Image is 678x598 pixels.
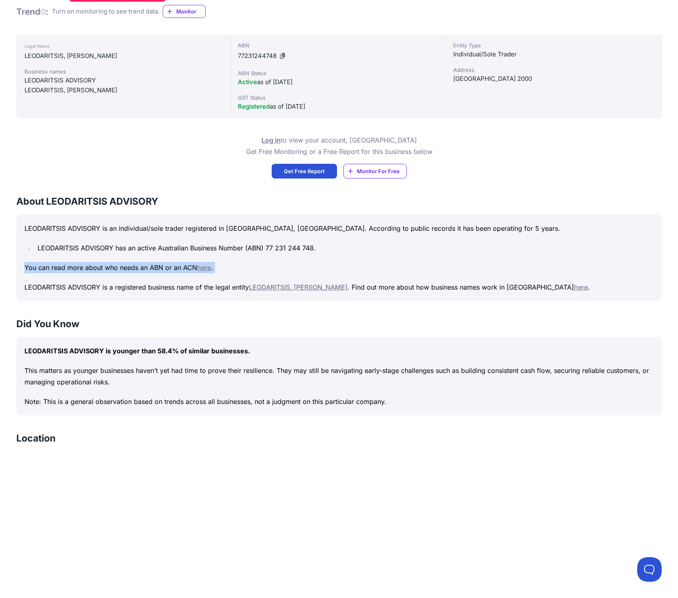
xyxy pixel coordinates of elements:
[35,242,654,254] li: LEODARITSIS ADVISORY has an active Australian Business Number (ABN) 77 231 244 748.
[574,283,588,291] a: here
[24,67,223,76] div: Business names
[453,66,655,74] div: Address
[24,262,654,273] p: You can read more about who needs an ABN or an ACN .
[246,134,432,157] p: to view your account, [GEOGRAPHIC_DATA] Get Free Monitoring or a Free Report for this business below
[343,164,407,179] a: Monitor For Free
[238,94,439,102] div: GST Status
[163,5,206,18] a: Monitor
[238,41,439,49] div: ABN
[176,7,205,16] span: Monitor
[453,41,655,49] div: Entity Type
[24,41,223,51] div: Legal Name
[453,49,655,59] div: Individual/Sole Trader
[52,7,160,16] div: Turn on monitoring to see trend data.
[16,195,662,208] h3: About LEODARITSIS ADVISORY
[24,365,654,388] p: This matters as younger businesses haven’t yet had time to prove their resilience. They may still...
[261,136,281,144] a: Log in
[238,102,439,112] div: as of [DATE]
[16,6,49,17] h1: Trend :
[24,281,654,293] p: LEODARITSIS ADVISORY is a registered business name of the legal entity . Find out more about how ...
[238,69,439,77] div: ABN Status
[24,76,223,85] div: LEODARITSIS ADVISORY
[357,167,400,175] span: Monitor For Free
[238,78,257,86] span: Active
[24,51,223,61] div: LEODARITSIS, [PERSON_NAME]
[249,283,348,291] a: LEODARITSIS, [PERSON_NAME]
[272,164,337,179] a: Get Free Report
[453,74,655,84] div: [GEOGRAPHIC_DATA] 2000
[284,167,325,175] span: Get Free Report
[238,77,439,87] div: as of [DATE]
[197,263,211,272] a: here
[238,52,277,60] span: 77231244748
[24,396,654,407] p: Note: This is a general observation based on trends across all businesses, not a judgment on this...
[238,103,270,110] span: Registered
[24,223,654,234] p: LEODARITSIS ADVISORY is an individual/sole trader registered in [GEOGRAPHIC_DATA], [GEOGRAPHIC_DA...
[24,85,223,95] div: LEODARITSIS, [PERSON_NAME]
[16,432,55,445] h3: Location
[16,317,662,330] h3: Did You Know
[637,557,662,582] iframe: Toggle Customer Support
[24,345,654,357] p: LEODARITSIS ADVISORY is younger than 58.4% of similar businesses.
